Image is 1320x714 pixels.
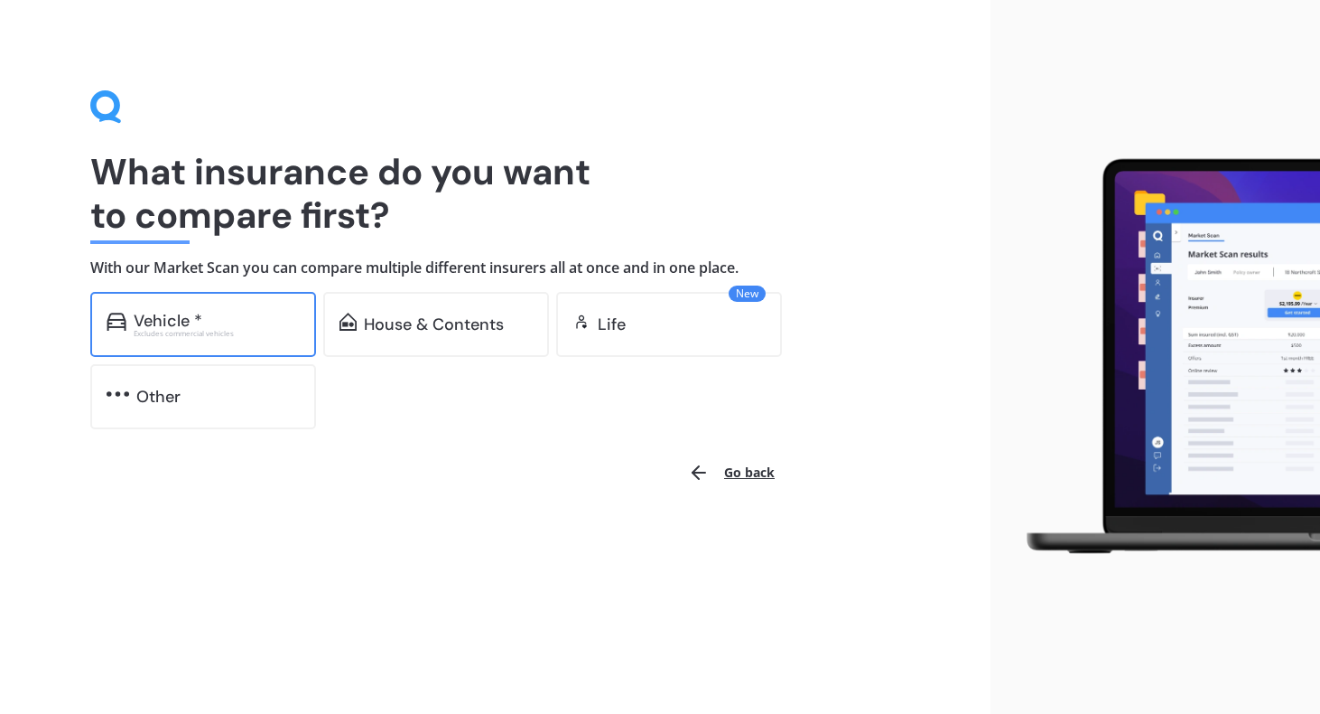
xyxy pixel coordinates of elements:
[364,315,504,334] div: House & Contents
[90,258,900,277] h4: With our Market Scan you can compare multiple different insurers all at once and in one place.
[134,312,202,330] div: Vehicle *
[598,315,626,334] div: Life
[677,451,785,494] button: Go back
[134,330,300,337] div: Excludes commercial vehicles
[90,150,900,237] h1: What insurance do you want to compare first?
[107,385,129,403] img: other.81dba5aafe580aa69f38.svg
[107,313,126,331] img: car.f15378c7a67c060ca3f3.svg
[572,313,590,331] img: life.f720d6a2d7cdcd3ad642.svg
[136,388,181,406] div: Other
[339,313,357,331] img: home-and-contents.b802091223b8502ef2dd.svg
[729,286,766,302] span: New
